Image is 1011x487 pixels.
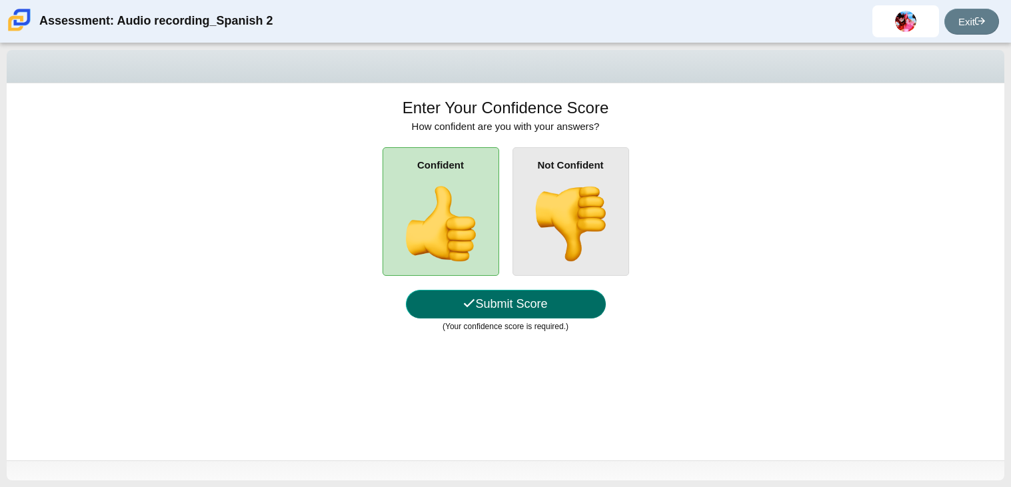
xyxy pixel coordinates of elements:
[403,97,609,119] h1: Enter Your Confidence Score
[406,290,606,318] button: Submit Score
[944,9,999,35] a: Exit
[5,6,33,34] img: Carmen School of Science & Technology
[537,159,603,171] b: Not Confident
[403,186,479,262] img: thumbs-up.png
[532,186,608,262] img: thumbs-down.png
[417,159,464,171] b: Confident
[895,11,916,32] img: david.marin.1Ro4VJ
[443,322,568,331] small: (Your confidence score is required.)
[39,5,273,37] div: Assessment: Audio recording_Spanish 2
[5,25,33,36] a: Carmen School of Science & Technology
[412,121,600,132] span: How confident are you with your answers?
